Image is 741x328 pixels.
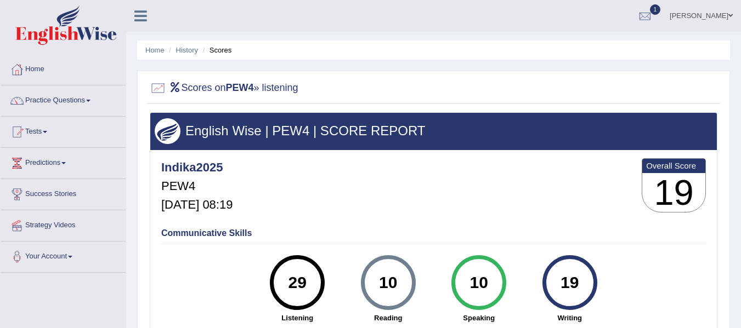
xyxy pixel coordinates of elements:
[550,260,590,306] div: 19
[155,118,180,144] img: wings.png
[161,198,233,211] h5: [DATE] 08:19
[150,80,298,96] h2: Scores on » listening
[348,313,428,323] strong: Reading
[650,4,661,15] span: 1
[161,228,706,238] h4: Communicative Skills
[145,46,165,54] a: Home
[459,260,499,306] div: 10
[1,148,126,175] a: Predictions
[161,161,233,174] h4: Indika2025
[368,260,408,306] div: 10
[439,313,519,323] strong: Speaking
[530,313,610,323] strong: Writing
[1,85,126,113] a: Practice Questions
[1,54,126,82] a: Home
[1,241,126,269] a: Your Account
[1,179,126,206] a: Success Stories
[1,210,126,238] a: Strategy Videos
[226,82,254,93] b: PEW4
[1,117,126,144] a: Tests
[161,180,233,193] h5: PEW4
[176,46,198,54] a: History
[278,260,318,306] div: 29
[642,173,705,212] h3: 19
[258,313,338,323] strong: Listening
[200,45,232,55] li: Scores
[155,124,712,138] h3: English Wise | PEW4 | SCORE REPORT
[646,161,702,170] b: Overall Score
